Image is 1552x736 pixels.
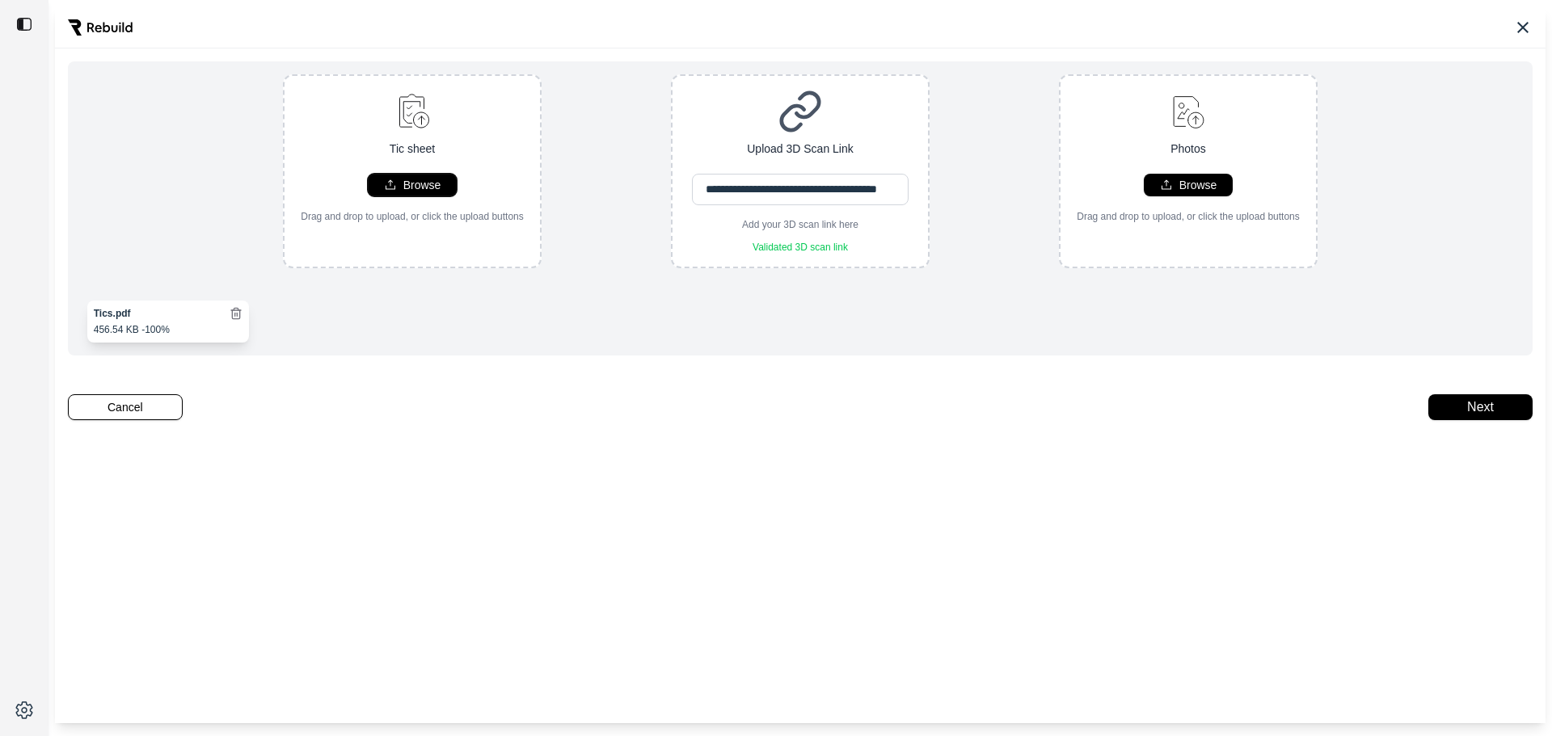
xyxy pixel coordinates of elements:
img: toggle sidebar [16,16,32,32]
button: Browse [1144,174,1232,196]
p: Upload 3D Scan Link [747,141,854,158]
p: Browse [1179,177,1217,193]
p: Tics.pdf [94,307,170,320]
button: Cancel [68,394,183,420]
p: Browse [403,177,441,193]
p: Drag and drop to upload, or click the upload buttons [301,210,524,223]
p: Validated 3D scan link [743,241,858,254]
img: Rebuild [68,19,133,36]
button: Browse [368,174,456,196]
p: Add your 3D scan link here [742,218,858,231]
img: upload-file.svg [390,89,436,134]
img: upload-image.svg [1166,89,1212,134]
p: Photos [1170,141,1206,158]
p: 456.54 KB - 100% [94,323,170,336]
p: Drag and drop to upload, or click the upload buttons [1077,210,1300,223]
button: Next [1428,394,1533,420]
p: Tic sheet [390,141,435,158]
